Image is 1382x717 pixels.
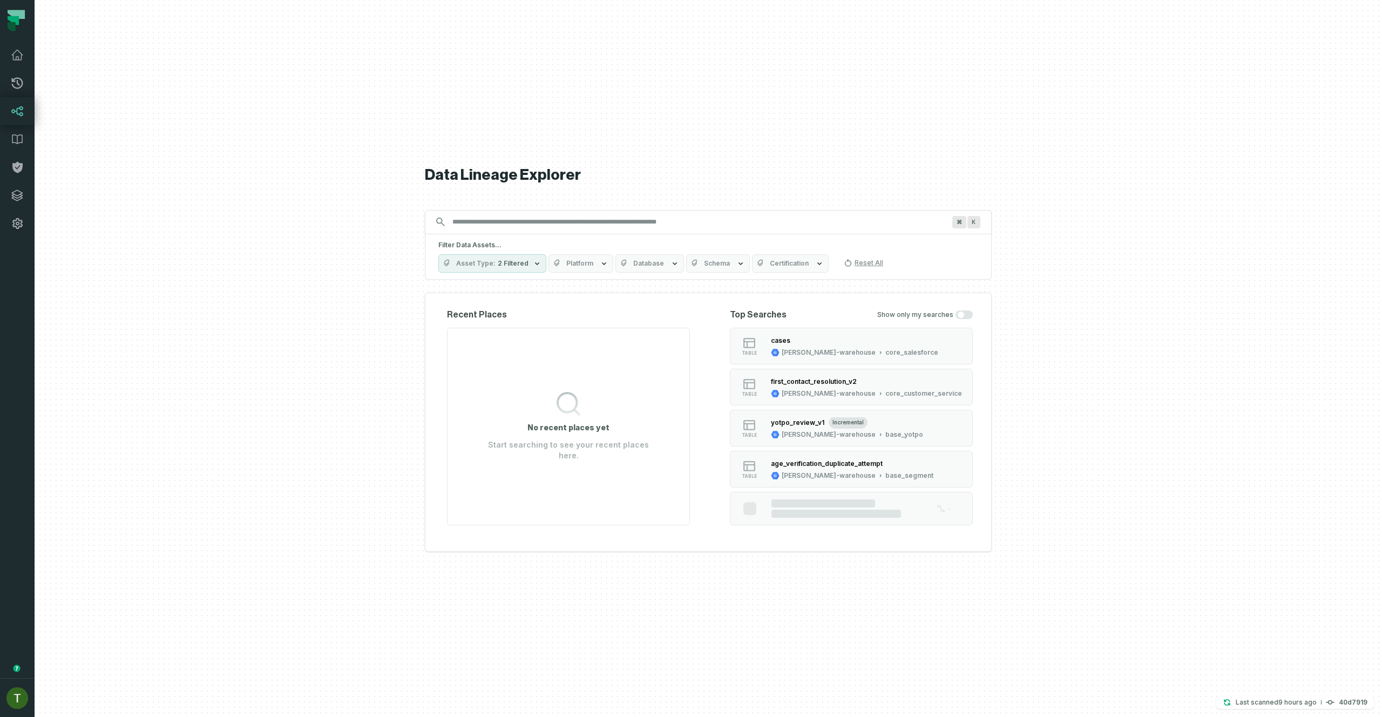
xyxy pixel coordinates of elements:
[1339,699,1367,706] h4: 40d7919
[952,216,966,228] span: Press ⌘ + K to focus the search bar
[1278,698,1317,706] relative-time: Sep 10, 2025, 6:34 AM GMT+3
[1236,697,1317,708] p: Last scanned
[1216,696,1374,709] button: Last scanned[DATE] 6:34:11 AM40d7919
[12,664,22,673] div: Tooltip anchor
[425,166,992,185] h1: Data Lineage Explorer
[967,216,980,228] span: Press ⌘ + K to focus the search bar
[6,687,28,709] img: avatar of Tomer Galun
